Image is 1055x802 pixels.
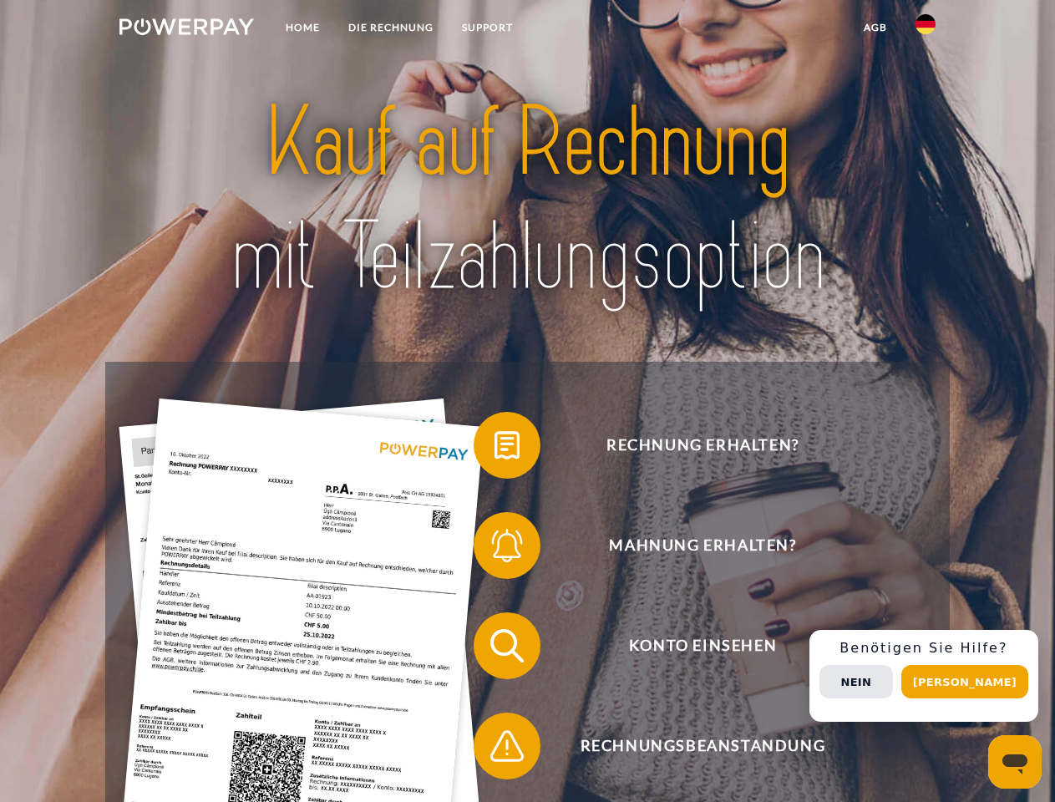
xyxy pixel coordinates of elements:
img: title-powerpay_de.svg [160,80,895,320]
span: Rechnungsbeanstandung [498,713,907,779]
button: Mahnung erhalten? [474,512,908,579]
a: Home [271,13,334,43]
h3: Benötigen Sie Hilfe? [819,640,1028,657]
span: Mahnung erhalten? [498,512,907,579]
iframe: Schaltfläche zum Öffnen des Messaging-Fensters [988,735,1042,789]
button: [PERSON_NAME] [901,665,1028,698]
a: DIE RECHNUNG [334,13,448,43]
div: Schnellhilfe [809,630,1038,722]
img: qb_bell.svg [486,525,528,566]
img: de [916,14,936,34]
a: agb [850,13,901,43]
button: Rechnungsbeanstandung [474,713,908,779]
img: logo-powerpay-white.svg [119,18,254,35]
button: Rechnung erhalten? [474,412,908,479]
button: Konto einsehen [474,612,908,679]
button: Nein [819,665,893,698]
span: Konto einsehen [498,612,907,679]
a: SUPPORT [448,13,527,43]
span: Rechnung erhalten? [498,412,907,479]
img: qb_bill.svg [486,424,528,466]
img: qb_search.svg [486,625,528,667]
img: qb_warning.svg [486,725,528,767]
